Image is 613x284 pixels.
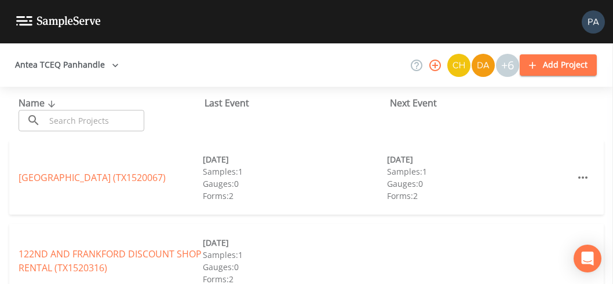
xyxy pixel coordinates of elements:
[387,190,571,202] div: Forms: 2
[387,178,571,190] div: Gauges: 0
[19,97,59,109] span: Name
[472,54,495,77] img: a84961a0472e9debc750dd08a004988d
[203,153,387,165] div: [DATE]
[471,54,495,77] div: David Weber
[447,54,470,77] img: c74b8b8b1c7a9d34f67c5e0ca157ed15
[203,178,387,190] div: Gauges: 0
[203,261,387,273] div: Gauges: 0
[203,190,387,202] div: Forms: 2
[10,54,123,76] button: Antea TCEQ Panhandle
[520,54,597,76] button: Add Project
[203,237,387,249] div: [DATE]
[45,110,144,131] input: Search Projects
[16,16,101,27] img: logo
[205,96,391,110] div: Last Event
[19,248,202,274] a: 122ND AND FRANKFORD DISCOUNT SHOP RENTAL (TX1520316)
[387,165,571,178] div: Samples: 1
[447,54,471,77] div: Charles Medina
[387,153,571,165] div: [DATE]
[574,245,601,272] div: Open Intercom Messenger
[203,165,387,178] div: Samples: 1
[19,171,166,184] a: [GEOGRAPHIC_DATA] (TX1520067)
[496,54,519,77] div: +6
[582,10,605,34] img: b17d2fe1905336b00f7c80abca93f3e1
[203,249,387,261] div: Samples: 1
[390,96,576,110] div: Next Event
